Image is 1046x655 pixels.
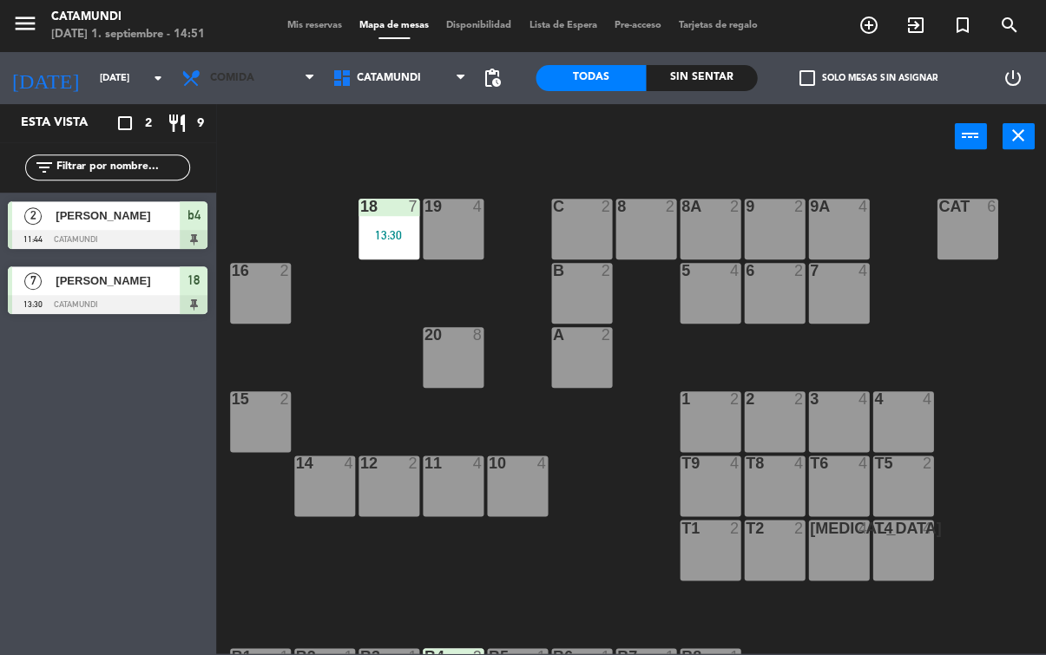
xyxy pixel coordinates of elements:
[52,9,206,26] div: Catamundi
[473,327,484,343] div: 8
[280,391,291,407] div: 2
[682,263,683,278] div: 5
[682,391,683,407] div: 1
[892,10,939,40] span: WALK IN
[211,72,255,84] span: Comida
[554,263,555,278] div: B
[25,272,43,290] span: 7
[955,123,987,149] button: power_input
[146,114,153,134] span: 2
[986,10,1033,40] span: BUSCAR
[811,263,812,278] div: 7
[999,15,1020,36] i: search
[730,455,740,471] div: 4
[923,391,933,407] div: 4
[1003,68,1023,88] i: power_settings_new
[56,272,181,290] span: [PERSON_NAME]
[345,455,355,471] div: 4
[521,21,606,30] span: Lista de Espera
[280,263,291,278] div: 2
[537,455,548,471] div: 4
[670,21,766,30] span: Tarjetas de regalo
[602,199,612,214] div: 2
[730,520,740,535] div: 2
[473,199,484,214] div: 4
[13,10,39,36] i: menu
[682,199,683,214] div: 8A
[811,199,812,214] div: 9A
[939,10,986,40] span: Reserva especial
[438,21,521,30] span: Disponibilidad
[358,72,422,84] span: Catamundi
[280,21,352,30] span: Mis reservas
[359,229,420,241] div: 13:30
[168,113,188,134] i: restaurant
[409,199,419,214] div: 7
[730,391,740,407] div: 2
[473,455,484,471] div: 4
[233,391,234,407] div: 15
[425,327,426,343] div: 20
[794,263,805,278] div: 2
[730,263,740,278] div: 4
[859,199,869,214] div: 4
[859,520,869,535] div: 4
[923,455,933,471] div: 2
[35,157,56,178] i: filter_list
[52,26,206,43] div: [DATE] 1. septiembre - 14:51
[56,206,181,225] span: [PERSON_NAME]
[859,15,879,36] i: add_circle_outline
[13,10,39,43] button: menu
[606,21,670,30] span: Pre-acceso
[554,199,555,214] div: C
[554,327,555,343] div: A
[987,199,997,214] div: 6
[198,114,205,134] span: 9
[602,263,612,278] div: 2
[297,455,298,471] div: 14
[56,158,190,177] input: Filtrar por nombre...
[905,15,926,36] i: exit_to_app
[425,455,426,471] div: 11
[602,327,612,343] div: 2
[811,455,812,471] div: T6
[794,455,805,471] div: 4
[875,455,876,471] div: T5
[859,455,869,471] div: 4
[483,68,503,88] span: pending_actions
[188,205,201,226] span: b4
[361,199,362,214] div: 18
[188,270,201,291] span: 18
[425,199,426,214] div: 19
[875,391,876,407] div: 4
[794,520,805,535] div: 2
[794,391,805,407] div: 2
[845,10,892,40] span: RESERVAR MESA
[961,125,982,146] i: power_input
[666,199,676,214] div: 2
[409,455,419,471] div: 2
[939,199,940,214] div: Cat
[800,70,937,86] label: Solo mesas sin asignar
[536,65,648,91] div: Todas
[352,21,438,30] span: Mapa de mesas
[1009,125,1030,146] i: close
[148,68,169,88] i: arrow_drop_down
[811,391,812,407] div: 3
[730,199,740,214] div: 2
[9,113,125,134] div: Esta vista
[859,391,869,407] div: 4
[1003,123,1035,149] button: close
[618,199,619,214] div: 8
[811,520,812,535] div: [MEDICAL_DATA]
[682,455,683,471] div: T9
[952,15,973,36] i: turned_in_not
[115,113,136,134] i: crop_square
[647,65,758,91] div: Sin sentar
